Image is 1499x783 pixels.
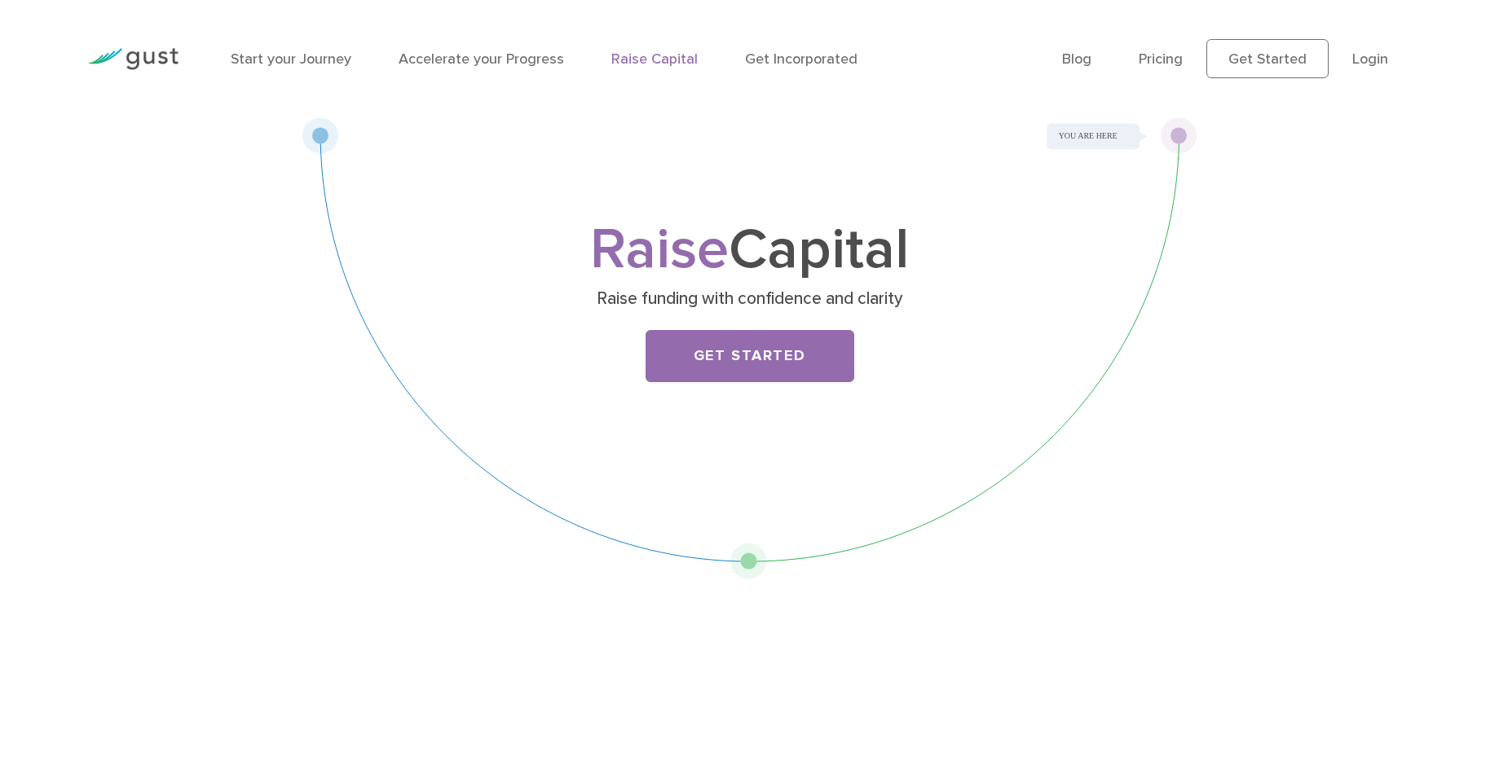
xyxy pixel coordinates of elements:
a: Login [1352,51,1388,68]
p: Raise funding with confidence and clarity [434,288,1065,310]
span: Raise [590,215,729,284]
h1: Capital [428,224,1072,276]
a: Blog [1062,51,1091,68]
a: Start your Journey [231,51,351,68]
img: Gust Logo [87,48,179,70]
a: Accelerate your Progress [399,51,564,68]
a: Get Incorporated [745,51,858,68]
a: Raise Capital [611,51,698,68]
a: Get Started [1206,39,1329,78]
a: Get Started [646,330,854,382]
a: Pricing [1139,51,1183,68]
